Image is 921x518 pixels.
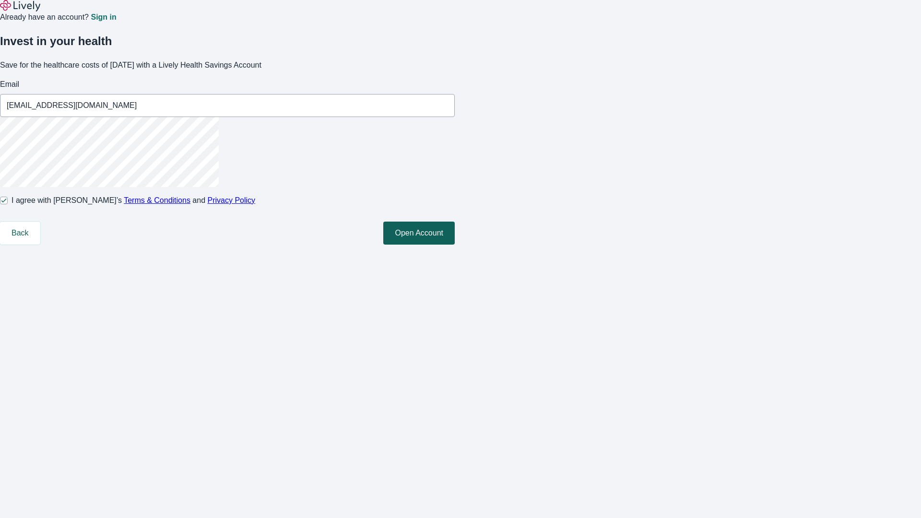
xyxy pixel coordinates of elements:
[208,196,256,204] a: Privacy Policy
[12,195,255,206] span: I agree with [PERSON_NAME]’s and
[91,13,116,21] a: Sign in
[124,196,190,204] a: Terms & Conditions
[383,222,455,245] button: Open Account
